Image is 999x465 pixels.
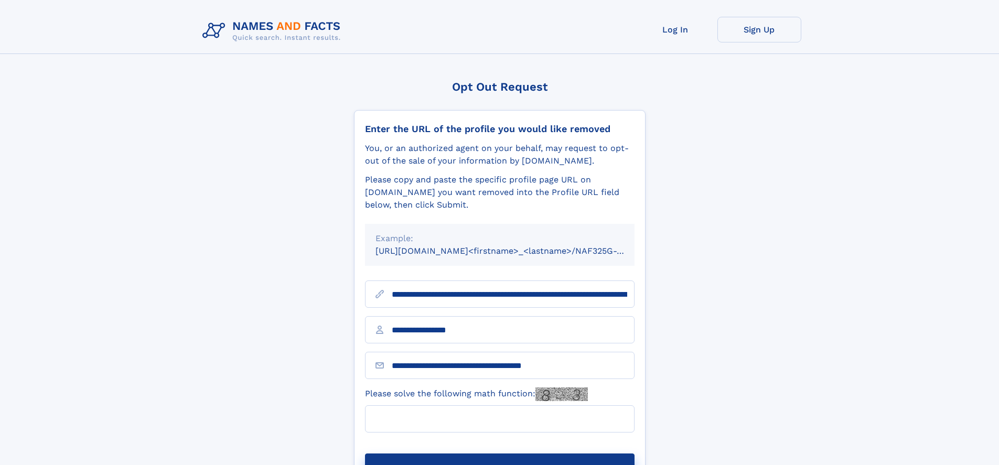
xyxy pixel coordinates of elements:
[365,123,635,135] div: Enter the URL of the profile you would like removed
[365,174,635,211] div: Please copy and paste the specific profile page URL on [DOMAIN_NAME] you want removed into the Pr...
[198,17,349,45] img: Logo Names and Facts
[365,142,635,167] div: You, or an authorized agent on your behalf, may request to opt-out of the sale of your informatio...
[717,17,801,42] a: Sign Up
[375,232,624,245] div: Example:
[354,80,646,93] div: Opt Out Request
[365,387,588,401] label: Please solve the following math function:
[633,17,717,42] a: Log In
[375,246,654,256] small: [URL][DOMAIN_NAME]<firstname>_<lastname>/NAF325G-xxxxxxxx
